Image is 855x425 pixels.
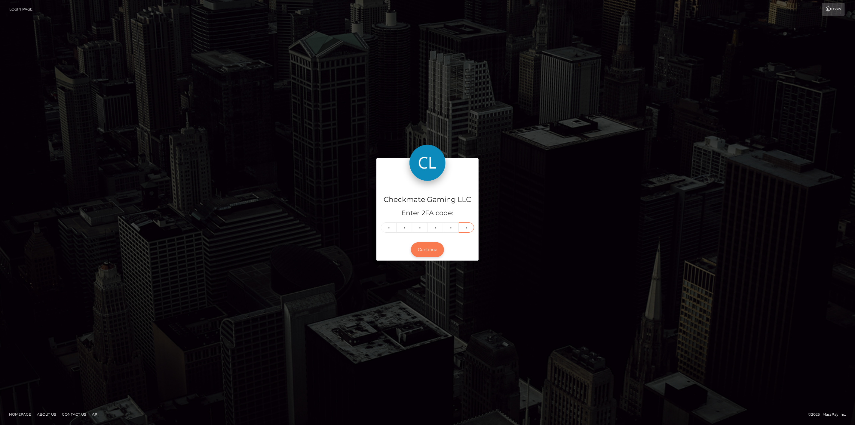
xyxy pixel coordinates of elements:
button: Continue [411,242,444,257]
a: Login Page [9,3,32,16]
div: © 2025 , MassPay Inc. [808,411,850,418]
h5: Enter 2FA code: [381,209,474,218]
a: Contact Us [60,410,88,419]
a: Login [822,3,845,16]
a: Homepage [7,410,33,419]
a: About Us [35,410,58,419]
img: Checkmate Gaming LLC [409,145,446,181]
h4: Checkmate Gaming LLC [381,194,474,205]
a: API [90,410,101,419]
